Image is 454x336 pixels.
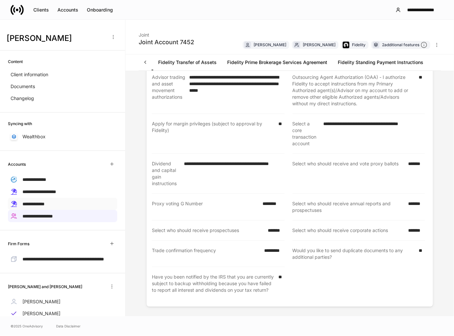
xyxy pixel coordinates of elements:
[152,200,259,214] div: Proxy voting G Number
[152,74,185,107] div: Advisor trading and asset movement authorizations
[22,133,46,140] p: Wealthbox
[8,69,117,81] a: Client information
[293,247,415,260] div: Would you like to send duplicate documents to any additional parties?
[8,296,117,308] a: [PERSON_NAME]
[152,274,274,300] div: Have you been notified by the IRS that you are currently subject to backup withholding because yo...
[22,298,60,305] p: [PERSON_NAME]
[293,120,319,147] div: Select a core transaction account
[29,5,53,15] button: Clients
[152,247,260,260] div: Trade confirmation frequency
[293,160,404,187] div: Select who should receive and vote proxy ballots
[8,161,26,167] h6: Accounts
[22,310,60,317] p: [PERSON_NAME]
[8,308,117,319] a: [PERSON_NAME]
[8,81,117,92] a: Documents
[293,200,404,214] div: Select who should receive annual reports and prospectuses
[332,54,429,70] a: Fidelity Standing Payment Instructions
[33,7,49,13] div: Clients
[7,33,105,44] h3: [PERSON_NAME]
[53,5,83,15] button: Accounts
[83,5,117,15] button: Onboarding
[8,284,82,290] h6: [PERSON_NAME] and [PERSON_NAME]
[153,54,222,70] a: Fidelity Transfer of Assets
[11,95,34,102] p: Changelog
[11,323,43,329] span: © 2025 OneAdvisory
[303,42,335,48] div: [PERSON_NAME]
[293,74,415,107] div: Outsourcing Agent Authorization (OAA) - I authorize Fidelity to accept instructions from my Prima...
[87,7,113,13] div: Onboarding
[152,227,264,234] div: Select who should receive prospectuses
[11,83,35,90] p: Documents
[222,54,332,70] a: Fidelity Prime Brokerage Services Agreement
[152,120,274,147] div: Apply for margin privileges (subject to approval by Fidelity)
[11,71,48,78] p: Client information
[8,58,23,65] h6: Content
[56,323,81,329] a: Data Disclaimer
[8,241,29,247] h6: Firm Forms
[8,131,117,143] a: Wealthbox
[352,42,366,48] div: Fidelity
[152,160,180,187] div: Dividend and capital gain instructions
[8,92,117,104] a: Changelog
[139,38,194,46] div: Joint Account 7452
[139,28,194,38] div: Joint
[8,120,32,127] h6: Syncing with
[382,42,427,49] div: 2 additional features
[57,7,78,13] div: Accounts
[293,227,404,234] div: Select who should receive corporate actions
[254,42,286,48] div: [PERSON_NAME]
